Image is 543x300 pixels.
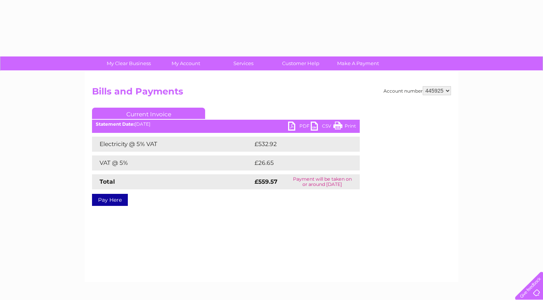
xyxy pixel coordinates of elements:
[255,178,278,185] strong: £559.57
[96,121,135,127] b: Statement Date:
[92,86,451,101] h2: Bills and Payments
[92,122,360,127] div: [DATE]
[155,56,217,70] a: My Account
[285,174,360,189] td: Payment will be taken on or around [DATE]
[100,178,115,185] strong: Total
[92,137,253,152] td: Electricity @ 5% VAT
[333,122,356,132] a: Print
[327,56,389,70] a: Make A Payment
[92,194,128,206] a: Pay Here
[311,122,333,132] a: CSV
[92,108,205,119] a: Current Invoice
[383,86,451,95] div: Account number
[212,56,275,70] a: Services
[92,155,253,171] td: VAT @ 5%
[253,137,346,152] td: £532.92
[288,122,311,132] a: PDF
[253,155,345,171] td: £26.65
[98,56,160,70] a: My Clear Business
[270,56,332,70] a: Customer Help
